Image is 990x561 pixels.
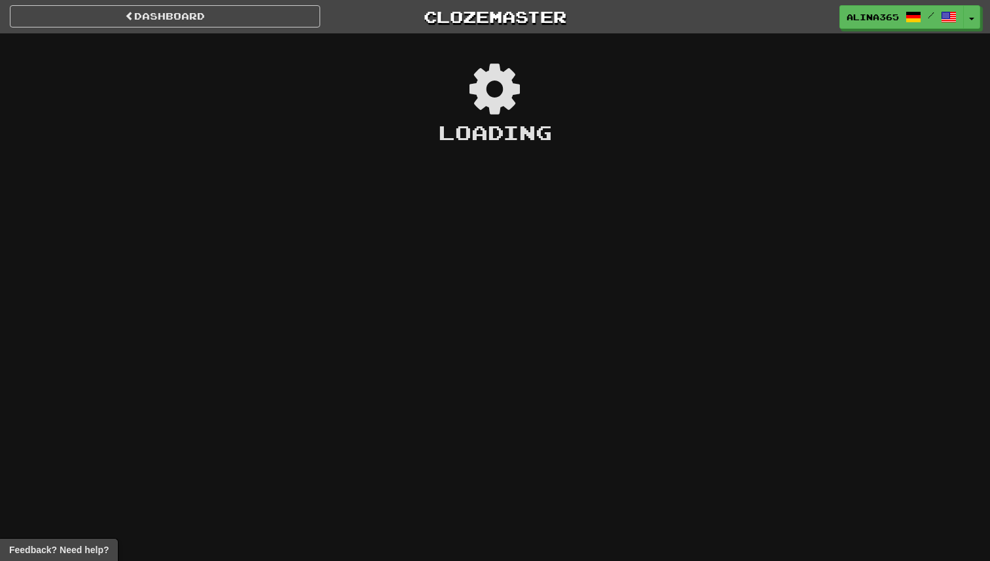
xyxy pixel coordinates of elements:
span: Alina365 [847,11,899,23]
span: Open feedback widget [9,543,109,556]
a: Alina365 / [839,5,964,29]
a: Dashboard [10,5,320,27]
span: / [928,10,934,20]
a: Clozemaster [340,5,650,28]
